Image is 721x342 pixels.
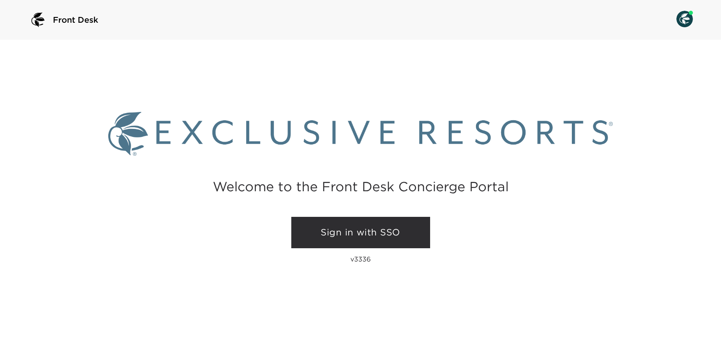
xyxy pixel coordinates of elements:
img: Exclusive Resorts logo [108,112,613,156]
img: logo [28,10,48,30]
span: Front Desk [53,14,98,26]
h2: Welcome to the Front Desk Concierge Portal [213,180,509,193]
p: v3336 [350,255,371,263]
img: User [676,11,693,27]
a: Sign in with SSO [291,217,430,248]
